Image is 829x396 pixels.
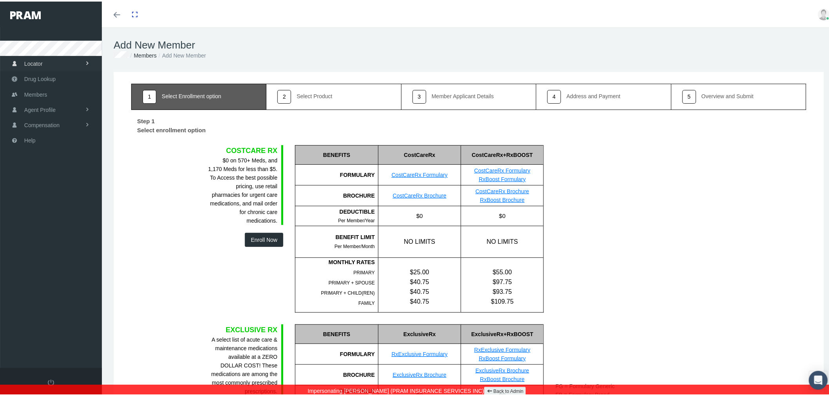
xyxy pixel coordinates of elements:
[393,191,447,197] a: CostCareRx Brochure
[162,92,221,97] div: Select Enrollment option
[378,295,461,305] div: $40.75
[378,144,461,163] div: CostCareRx
[393,370,447,376] a: ExclusiveRx Brochure
[392,170,448,176] a: CostCareRx Formulary
[461,266,543,275] div: $55.00
[114,38,824,50] h1: Add New Member
[358,299,375,304] span: FAMILY
[208,323,278,334] div: EXCLUSIVE RX
[378,266,461,275] div: $25.00
[461,295,543,305] div: $109.75
[131,124,212,136] label: Select enrollment option
[682,88,696,102] div: 5
[24,101,56,116] span: Agent Profile
[479,354,526,360] a: RxBoost Formulary
[413,88,426,102] div: 3
[10,10,41,18] img: PRAM_20_x_78.png
[480,374,525,381] a: RxBoost Brochure
[432,92,494,97] div: Member Applicant Details
[556,382,615,388] span: FG = Formulary Generic
[461,205,543,224] div: $0
[208,155,278,223] div: $0 on 570+ Meds, and 1,170 Meds for less than $5. To Access the best possible pricing, use retail...
[295,163,378,184] div: FORMULARY
[461,144,543,163] div: CostCareRx+RxBOOST
[378,275,461,285] div: $40.75
[157,50,206,58] li: Add New Member
[378,225,461,256] div: NO LIMITS
[131,112,161,124] label: Step 1
[329,279,375,284] span: PRIMARY + SPOUSE
[208,334,278,394] div: A select list of acute care & maintenance medications available at a ZERO DOLLAR COST! These medi...
[295,206,375,214] div: DEDUCTIBLE
[295,342,378,363] div: FORMULARY
[461,225,543,256] div: NO LIMITS
[476,187,529,193] a: CostCareRx Brochure
[378,323,461,342] div: ExclusiveRx
[567,92,621,97] div: Address and Payment
[134,51,157,57] a: Members
[143,88,156,102] div: 1
[277,88,291,102] div: 2
[338,216,375,222] span: Per Member/Year
[461,323,543,342] div: ExclusiveRx+RxBOOST
[474,345,530,351] a: RxExclusive Formulary
[295,231,375,240] div: BENEFIT LIMIT
[297,92,332,97] div: Select Product
[295,256,375,265] div: MONTHLY RATES
[809,369,828,388] div: Open Intercom Messenger
[295,363,378,384] div: BROCHURE
[461,275,543,285] div: $97.75
[335,242,375,248] span: Per Member/Month
[208,144,278,155] div: COSTCARE RX
[702,92,754,97] div: Overview and Submit
[295,184,378,205] div: BROCHURE
[547,88,561,102] div: 4
[295,323,378,342] div: BENEFITS
[378,285,461,295] div: $40.75
[245,231,283,245] button: Enroll Now
[378,205,461,224] div: $0
[479,175,526,181] a: RxBoost Formulary
[295,144,378,163] div: BENEFITS
[474,166,530,172] a: CostCareRx Formulary
[353,268,375,274] span: PRIMARY
[461,285,543,295] div: $93.75
[321,289,375,294] span: PRIMARY + CHILD(REN)
[480,195,525,202] a: RxBoost Brochure
[24,55,43,70] span: Locator
[24,116,60,131] span: Compensation
[484,385,526,394] a: Back to Admin
[24,70,56,85] span: Drug Lookup
[24,131,36,146] span: Help
[476,366,529,372] a: ExclusiveRx Brochure
[24,86,47,101] span: Members
[392,349,448,356] a: RxExclusive Formulary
